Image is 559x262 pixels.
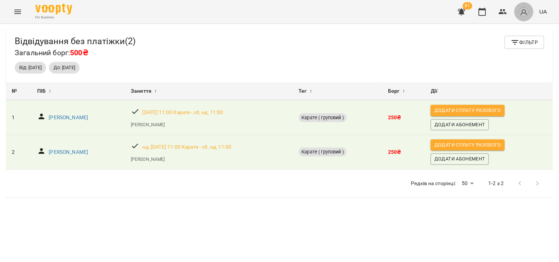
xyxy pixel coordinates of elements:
[49,64,80,71] span: До: [DATE]
[49,114,88,121] a: [PERSON_NAME]
[131,156,165,163] a: [PERSON_NAME]
[143,109,223,116] a: [DATE] 11:00 Карате - сб, нд, 11:00
[299,114,347,121] span: Карате ( груповий )
[37,87,46,96] span: ПІБ
[15,36,136,47] h5: Відвідування без платіжки ( 2 )
[431,87,547,96] div: Дії
[6,100,31,135] td: 1
[15,64,46,71] span: Від: [DATE]
[70,49,88,57] span: 500₴
[299,149,347,155] span: Карате ( груповий )
[539,8,547,15] span: UA
[434,155,485,163] span: Додати Абонемент
[143,144,232,151] a: нд, [DATE] 11:00 Карате - сб, нд, 11:00
[463,2,472,10] span: 81
[431,105,505,116] button: Додати сплату разового
[431,119,489,130] button: Додати Абонемент
[403,87,405,96] span: ↕
[519,7,529,17] img: avatar_s.png
[131,87,151,96] span: Заняття
[411,180,456,187] p: Рядків на сторінці:
[12,87,25,96] div: №
[431,139,505,151] button: Додати сплату разового
[131,121,165,128] a: [PERSON_NAME]
[15,47,136,59] h6: Загальний борг:
[489,180,504,187] p: 1-2 з 2
[49,149,88,156] a: [PERSON_NAME]
[310,87,312,96] span: ↕
[537,5,550,18] button: UA
[35,15,72,20] span: For Business
[154,87,157,96] span: ↕
[431,153,489,164] button: Додати Абонемент
[9,3,27,21] button: Menu
[6,135,31,170] td: 2
[388,149,401,155] b: 250 ₴
[434,141,501,149] span: Додати сплату разового
[388,114,401,120] b: 250 ₴
[49,87,51,96] span: ↕
[505,36,544,49] button: Фільтр
[299,87,307,96] span: Тег
[434,106,501,114] span: Додати сплату разового
[35,4,72,14] img: Voopty Logo
[511,38,538,47] span: Фільтр
[434,121,485,129] span: Додати Абонемент
[388,87,400,96] span: Борг
[459,178,477,189] div: 50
